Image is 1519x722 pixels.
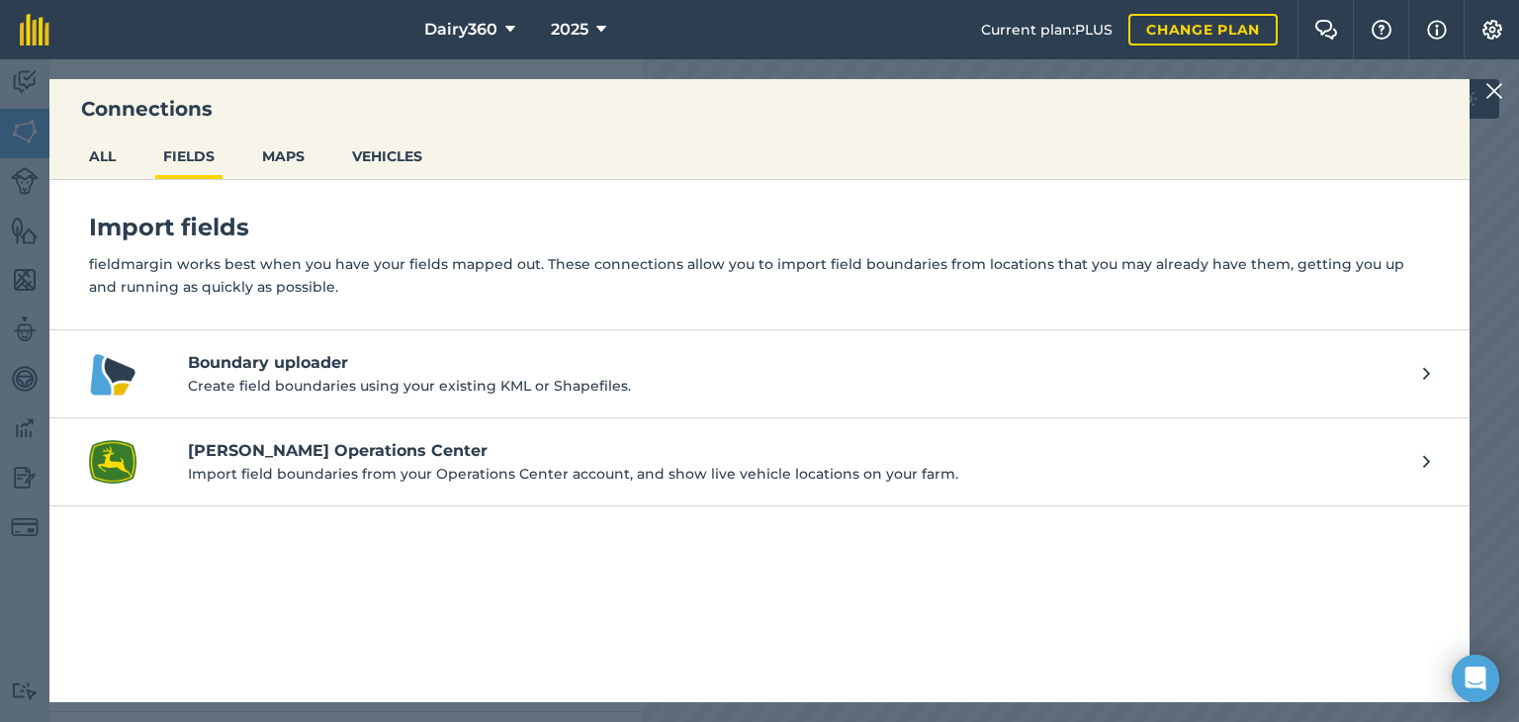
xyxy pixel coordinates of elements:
button: MAPS [254,137,313,175]
p: Import field boundaries from your Operations Center account, and show live vehicle locations on y... [188,463,1403,485]
h4: Import fields [89,212,1430,243]
span: 2025 [551,18,588,42]
img: Boundary uploader logo [89,350,136,398]
p: Create field boundaries using your existing KML or Shapefiles. [188,375,1403,397]
img: svg+xml;base64,PHN2ZyB4bWxucz0iaHR0cDovL3d3dy53My5vcmcvMjAwMC9zdmciIHdpZHRoPSIyMiIgaGVpZ2h0PSIzMC... [1485,79,1503,103]
img: Two speech bubbles overlapping with the left bubble in the forefront [1314,20,1338,40]
button: FIELDS [155,137,223,175]
button: VEHICLES [344,137,430,175]
p: fieldmargin works best when you have your fields mapped out. These connections allow you to impor... [89,253,1430,298]
img: John Deere Operations Center logo [89,438,136,486]
span: Current plan : PLUS [981,19,1113,41]
button: ALL [81,137,124,175]
img: svg+xml;base64,PHN2ZyB4bWxucz0iaHR0cDovL3d3dy53My5vcmcvMjAwMC9zdmciIHdpZHRoPSIxNyIgaGVpZ2h0PSIxNy... [1427,18,1447,42]
img: A question mark icon [1370,20,1393,40]
a: Boundary uploader logoBoundary uploaderCreate field boundaries using your existing KML or Shapefi... [49,330,1470,418]
h4: [PERSON_NAME] Operations Center [188,439,1403,463]
div: Open Intercom Messenger [1452,655,1499,702]
h4: Boundary uploader [188,351,1403,375]
img: fieldmargin Logo [20,14,49,45]
a: John Deere Operations Center logo[PERSON_NAME] Operations CenterImport field boundaries from your... [49,418,1470,506]
h3: Connections [49,95,1470,123]
a: Change plan [1128,14,1278,45]
img: A cog icon [1480,20,1504,40]
span: Dairy360 [424,18,497,42]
